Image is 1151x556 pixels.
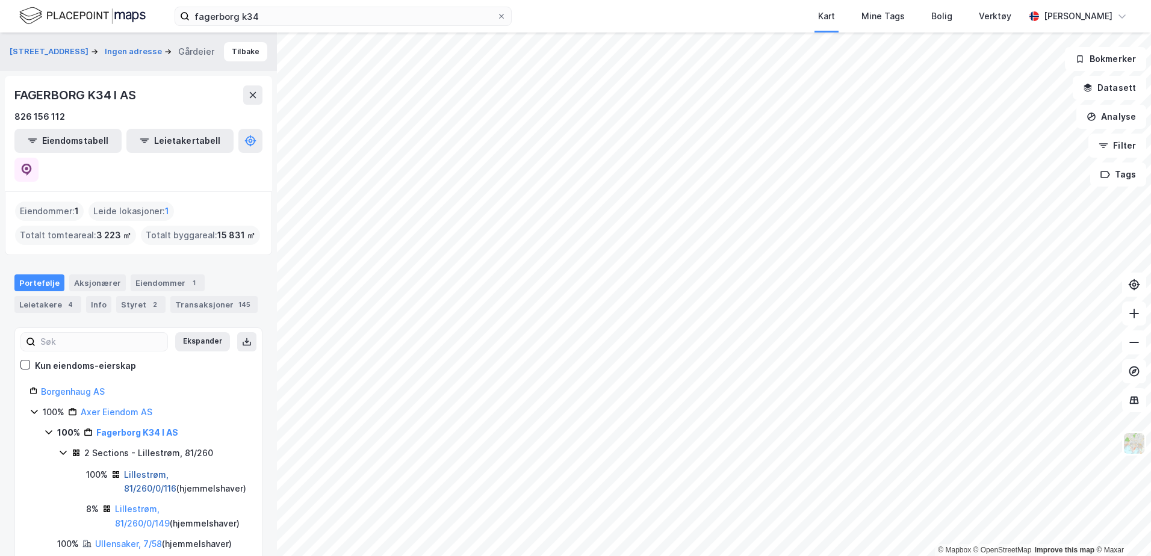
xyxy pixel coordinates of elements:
[1035,546,1094,554] a: Improve this map
[84,446,213,460] div: 2 Sections - Lillestrøm, 81/260
[124,468,247,496] div: ( hjemmelshaver )
[14,85,138,105] div: FAGERBORG K34 I AS
[96,228,131,242] span: 3 223 ㎡
[217,228,255,242] span: 15 831 ㎡
[165,204,169,218] span: 1
[170,296,258,313] div: Transaksjoner
[19,5,146,26] img: logo.f888ab2527a4732fd821a326f86c7f29.svg
[86,468,108,482] div: 100%
[1073,76,1146,100] button: Datasett
[95,539,162,549] a: Ullensaker, 7/58
[57,537,79,551] div: 100%
[86,502,99,516] div: 8%
[10,46,91,58] button: [STREET_ADDRESS]
[973,546,1032,554] a: OpenStreetMap
[149,298,161,310] div: 2
[190,7,497,25] input: Søk på adresse, matrikkel, gårdeiere, leietakere eller personer
[979,9,1011,23] div: Verktøy
[35,359,136,373] div: Kun eiendoms-eierskap
[75,204,79,218] span: 1
[236,298,253,310] div: 145
[95,537,232,551] div: ( hjemmelshaver )
[96,427,178,437] a: Fagerborg K34 I AS
[1091,498,1151,556] iframe: Chat Widget
[938,546,971,554] a: Mapbox
[15,202,84,221] div: Eiendommer :
[41,386,105,397] a: Borgenhaug AS
[1044,9,1112,23] div: [PERSON_NAME]
[14,296,81,313] div: Leietakere
[1123,432,1146,455] img: Z
[15,226,136,245] div: Totalt tomteareal :
[14,129,122,153] button: Eiendomstabell
[131,274,205,291] div: Eiendommer
[64,298,76,310] div: 4
[126,129,234,153] button: Leietakertabell
[14,110,65,124] div: 826 156 112
[36,333,167,351] input: Søk
[57,425,80,440] div: 100%
[1065,47,1146,71] button: Bokmerker
[188,277,200,289] div: 1
[931,9,952,23] div: Bolig
[224,42,267,61] button: Tilbake
[115,504,170,528] a: Lillestrøm, 81/260/0/149
[69,274,126,291] div: Aksjonærer
[88,202,174,221] div: Leide lokasjoner :
[14,274,64,291] div: Portefølje
[43,405,64,419] div: 100%
[178,45,214,59] div: Gårdeier
[115,502,247,531] div: ( hjemmelshaver )
[86,296,111,313] div: Info
[116,296,166,313] div: Styret
[175,332,230,351] button: Ekspander
[1090,162,1146,187] button: Tags
[141,226,260,245] div: Totalt byggareal :
[124,469,176,494] a: Lillestrøm, 81/260/0/116
[105,46,164,58] button: Ingen adresse
[818,9,835,23] div: Kart
[1088,134,1146,158] button: Filter
[81,407,152,417] a: Axer Eiendom AS
[1076,105,1146,129] button: Analyse
[861,9,905,23] div: Mine Tags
